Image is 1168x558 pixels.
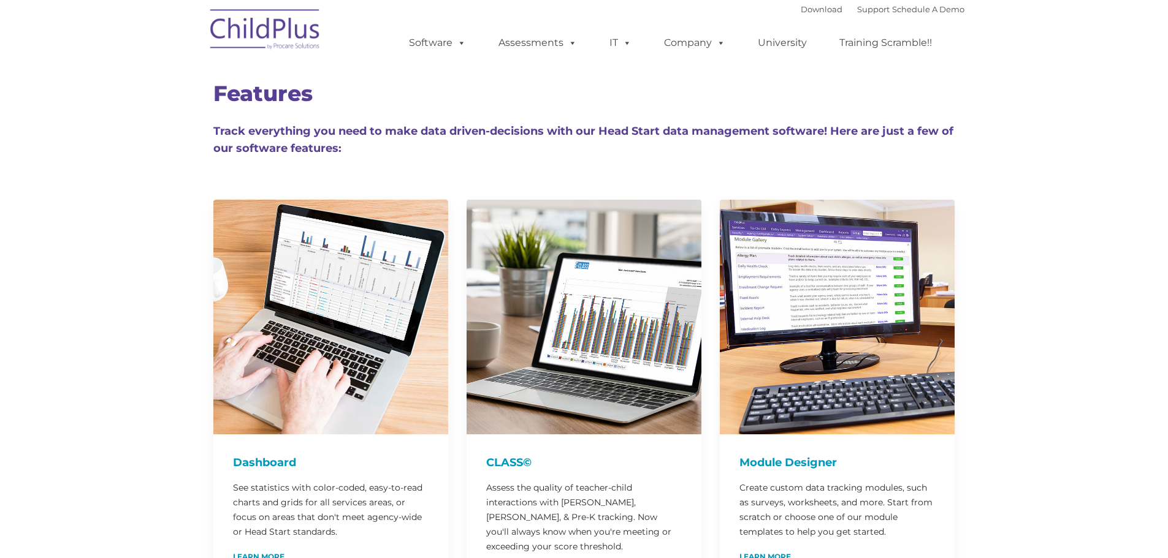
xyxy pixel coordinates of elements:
[397,31,478,55] a: Software
[739,454,935,471] h4: Module Designer
[827,31,944,55] a: Training Scramble!!
[486,31,589,55] a: Assessments
[467,200,701,434] img: CLASS-750
[746,31,819,55] a: University
[233,454,429,471] h4: Dashboard
[892,4,964,14] a: Schedule A Demo
[597,31,644,55] a: IT
[204,1,327,62] img: ChildPlus by Procare Solutions
[857,4,890,14] a: Support
[213,124,953,155] span: Track everything you need to make data driven-decisions with our Head Start data management softw...
[486,454,682,471] h4: CLASS©
[486,480,682,554] p: Assess the quality of teacher-child interactions with [PERSON_NAME], [PERSON_NAME], & Pre-K track...
[213,200,448,434] img: Dash
[652,31,738,55] a: Company
[720,200,955,434] img: ModuleDesigner750
[801,4,842,14] a: Download
[739,480,935,539] p: Create custom data tracking modules, such as surveys, worksheets, and more. Start from scratch or...
[801,4,964,14] font: |
[233,480,429,539] p: See statistics with color-coded, easy-to-read charts and grids for all services areas, or focus o...
[213,80,313,107] span: Features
